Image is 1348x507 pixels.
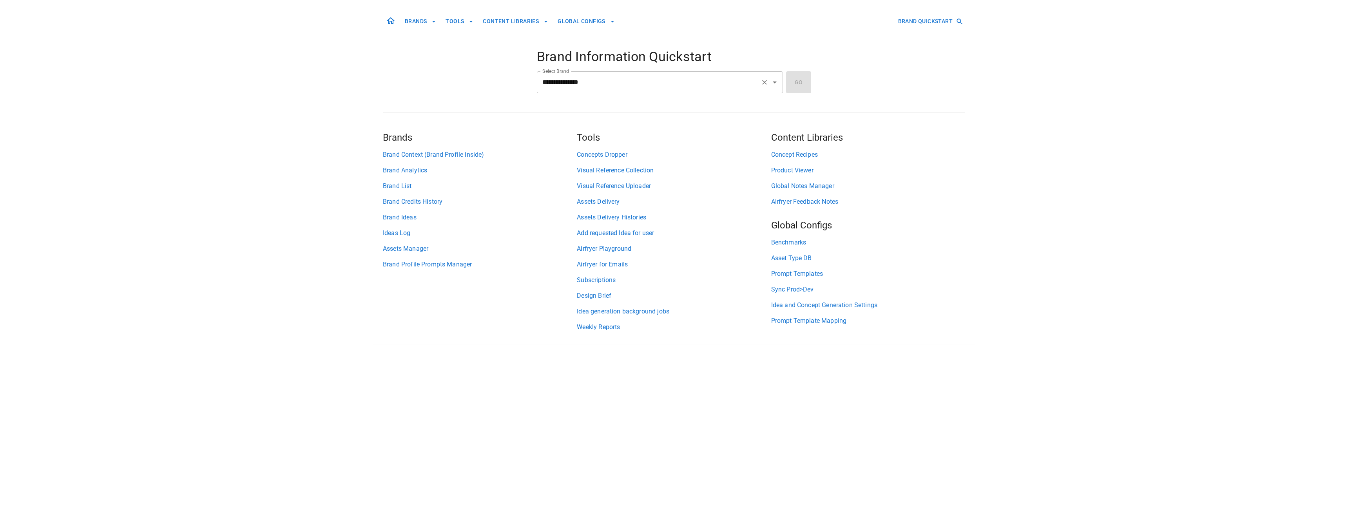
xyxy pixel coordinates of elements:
[577,181,771,191] a: Visual Reference Uploader
[542,68,569,74] label: Select Brand
[769,77,780,88] button: Open
[771,219,965,232] h5: Global Configs
[771,238,965,247] a: Benchmarks
[383,228,577,238] a: Ideas Log
[577,291,771,301] a: Design Brief
[771,253,965,263] a: Asset Type DB
[577,244,771,253] a: Airfryer Playground
[577,228,771,238] a: Add requested Idea for user
[759,77,770,88] button: Clear
[577,275,771,285] a: Subscriptions
[383,181,577,191] a: Brand List
[537,49,811,65] h4: Brand Information Quickstart
[577,131,771,144] h5: Tools
[895,14,965,29] button: BRAND QUICKSTART
[771,166,965,175] a: Product Viewer
[577,166,771,175] a: Visual Reference Collection
[442,14,477,29] button: TOOLS
[554,14,618,29] button: GLOBAL CONFIGS
[771,316,965,326] a: Prompt Template Mapping
[402,14,439,29] button: BRANDS
[771,197,965,206] a: Airfryer Feedback Notes
[771,181,965,191] a: Global Notes Manager
[383,244,577,253] a: Assets Manager
[771,150,965,159] a: Concept Recipes
[771,131,965,144] h5: Content Libraries
[383,150,577,159] a: Brand Context (Brand Profile inside)
[383,260,577,269] a: Brand Profile Prompts Manager
[577,322,771,332] a: Weekly Reports
[383,166,577,175] a: Brand Analytics
[577,150,771,159] a: Concepts Dropper
[771,269,965,279] a: Prompt Templates
[771,285,965,294] a: Sync Prod>Dev
[480,14,551,29] button: CONTENT LIBRARIES
[771,301,965,310] a: Idea and Concept Generation Settings
[577,307,771,316] a: Idea generation background jobs
[577,197,771,206] a: Assets Delivery
[577,260,771,269] a: Airfryer for Emails
[577,213,771,222] a: Assets Delivery Histories
[383,131,577,144] h5: Brands
[383,197,577,206] a: Brand Credits History
[383,213,577,222] a: Brand Ideas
